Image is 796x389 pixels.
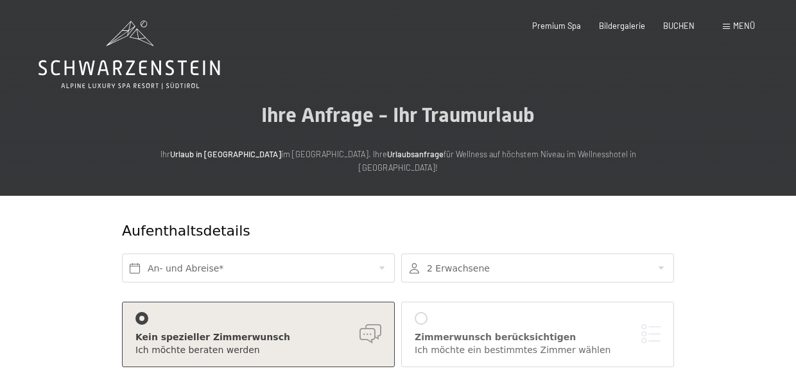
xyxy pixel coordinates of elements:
[532,21,581,31] a: Premium Spa
[261,103,535,127] span: Ihre Anfrage - Ihr Traumurlaub
[415,331,661,344] div: Zimmerwunsch berücksichtigen
[141,148,655,174] p: Ihr im [GEOGRAPHIC_DATA]. Ihre für Wellness auf höchstem Niveau im Wellnesshotel in [GEOGRAPHIC_D...
[733,21,755,31] span: Menü
[170,149,281,159] strong: Urlaub in [GEOGRAPHIC_DATA]
[135,331,381,344] div: Kein spezieller Zimmerwunsch
[122,221,581,241] div: Aufenthaltsdetails
[387,149,444,159] strong: Urlaubsanfrage
[135,344,381,357] div: Ich möchte beraten werden
[663,21,695,31] a: BUCHEN
[599,21,645,31] a: Bildergalerie
[415,344,661,357] div: Ich möchte ein bestimmtes Zimmer wählen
